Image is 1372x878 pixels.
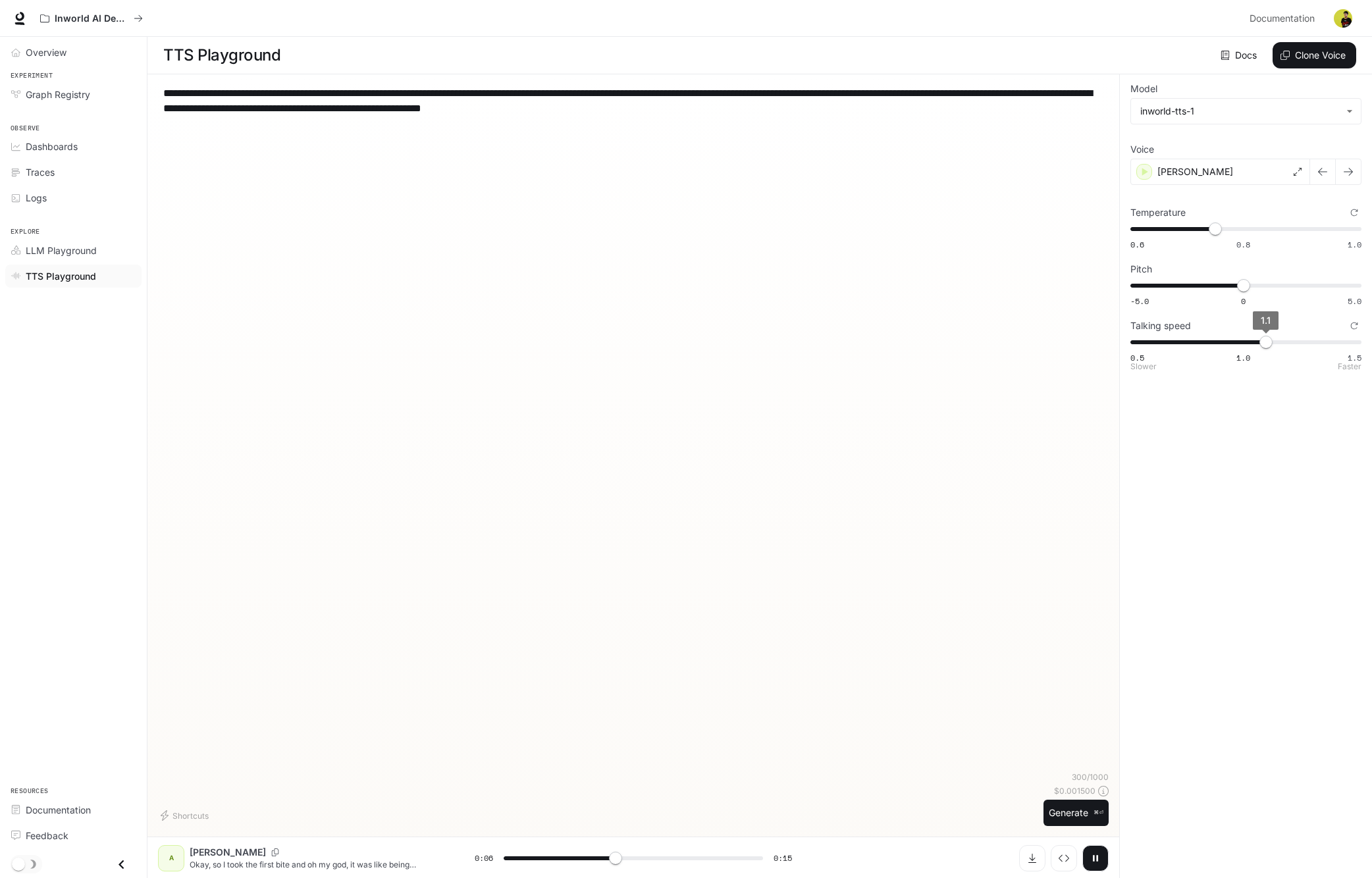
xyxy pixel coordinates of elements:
[1130,239,1144,250] span: 0.6
[1347,319,1361,333] button: Reset to default
[1051,845,1077,871] button: Inspect
[5,186,142,209] a: Logs
[5,83,142,106] a: Graph Registry
[5,41,142,64] a: Overview
[1218,42,1262,68] a: Docs
[1241,296,1246,307] span: 0
[1348,296,1361,307] span: 5.0
[26,165,55,179] span: Traces
[1131,99,1361,124] div: inworld-tts-1
[1338,363,1361,371] p: Faster
[1244,5,1325,32] a: Documentation
[1236,352,1250,363] span: 1.0
[1130,208,1186,217] p: Temperature
[26,191,47,205] span: Logs
[190,846,266,859] p: [PERSON_NAME]
[5,824,142,847] a: Feedback
[26,269,96,283] span: TTS Playground
[26,140,78,153] span: Dashboards
[1250,11,1315,27] span: Documentation
[190,859,443,870] p: Okay, so I took the first bite and oh my god, it was like being [DEMOGRAPHIC_DATA] again Like pic...
[1130,145,1154,154] p: Voice
[55,13,128,24] p: Inworld AI Demos
[107,851,136,878] button: Close drawer
[26,88,90,101] span: Graph Registry
[1330,5,1356,32] button: User avatar
[1130,321,1191,330] p: Talking speed
[26,244,97,257] span: LLM Playground
[1072,771,1109,783] p: 300 / 1000
[1348,239,1361,250] span: 1.0
[1130,363,1157,371] p: Slower
[1348,352,1361,363] span: 1.5
[1043,800,1109,827] button: Generate⌘⏎
[5,161,142,184] a: Traces
[1347,205,1361,220] button: Reset to default
[158,805,214,826] button: Shortcuts
[5,135,142,158] a: Dashboards
[1130,296,1149,307] span: -5.0
[12,856,25,871] span: Dark mode toggle
[1261,315,1271,326] span: 1.1
[26,829,68,842] span: Feedback
[26,803,91,817] span: Documentation
[26,45,66,59] span: Overview
[1140,105,1340,118] div: inworld-tts-1
[1019,845,1045,871] button: Download audio
[1273,42,1356,68] button: Clone Voice
[1130,352,1144,363] span: 0.5
[1130,84,1157,93] p: Model
[774,852,792,865] span: 0:15
[1130,265,1152,274] p: Pitch
[1236,239,1250,250] span: 0.8
[163,42,280,68] h1: TTS Playground
[5,265,142,288] a: TTS Playground
[5,798,142,821] a: Documentation
[34,5,149,32] button: All workspaces
[266,848,284,856] button: Copy Voice ID
[475,852,493,865] span: 0:06
[1094,809,1103,817] p: ⌘⏎
[1334,9,1352,28] img: User avatar
[1054,785,1095,796] p: $ 0.001500
[5,239,142,262] a: LLM Playground
[1157,165,1233,178] p: [PERSON_NAME]
[161,848,182,869] div: A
